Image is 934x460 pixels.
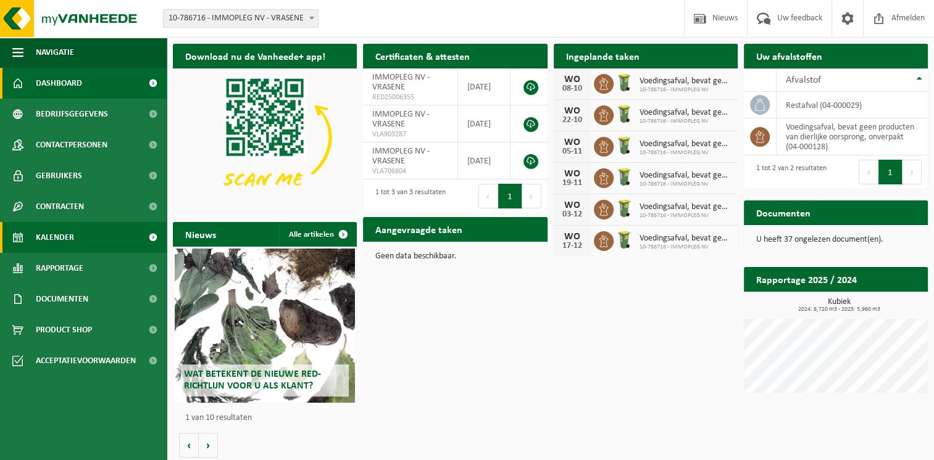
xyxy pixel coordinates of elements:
span: Voedingsafval, bevat geen producten van dierlijke oorsprong, onverpakt [640,202,732,212]
div: 22-10 [560,116,585,125]
span: Rapportage [36,253,83,284]
h2: Rapportage 2025 / 2024 [744,267,869,291]
span: IMMOPLEG NV - VRASENE [372,110,430,129]
span: 2024: 8,720 m3 - 2025: 5,960 m3 [750,306,928,313]
div: 17-12 [560,242,585,250]
span: 10-786716 - IMMOPLEG NV [640,244,732,251]
button: Previous [859,160,878,184]
img: WB-0140-HPE-GN-50 [614,166,635,187]
span: VLA706804 [372,166,448,176]
span: 10-786716 - IMMOPLEG NV [640,212,732,220]
div: 03-12 [560,210,585,219]
div: 19-11 [560,179,585,187]
button: Next [903,160,922,184]
h2: Download nu de Vanheede+ app! [173,44,338,68]
span: IMMOPLEG NV - VRASENE [372,73,430,92]
td: restafval (04-000029) [777,92,928,118]
div: 1 tot 3 van 3 resultaten [369,183,446,210]
span: Voedingsafval, bevat geen producten van dierlijke oorsprong, onverpakt [640,234,732,244]
img: WB-0140-HPE-GN-50 [614,135,635,156]
div: WO [560,232,585,242]
span: 10-786716 - IMMOPLEG NV [640,181,732,188]
p: Geen data beschikbaar. [375,252,535,261]
img: WB-0140-HPE-GN-50 [614,198,635,219]
span: Acceptatievoorwaarden [36,345,136,376]
span: Documenten [36,284,88,314]
td: [DATE] [458,68,511,105]
span: VLA903287 [372,129,448,139]
span: 10-786716 - IMMOPLEG NV [640,86,732,94]
button: 1 [878,160,903,184]
span: Product Shop [36,314,92,345]
h2: Nieuws [173,222,228,246]
h2: Uw afvalstoffen [744,44,835,68]
p: 1 van 10 resultaten [185,414,351,422]
a: Bekijk rapportage [836,291,927,316]
img: WB-0140-HPE-GN-50 [614,104,635,125]
div: 08-10 [560,84,585,93]
td: [DATE] [458,142,511,179]
div: WO [560,138,585,147]
div: WO [560,169,585,179]
div: WO [560,75,585,84]
span: Contracten [36,191,84,222]
img: Download de VHEPlus App [173,68,357,207]
span: Wat betekent de nieuwe RED-richtlijn voor u als klant? [184,369,321,391]
span: 10-786716 - IMMOPLEG NV [640,149,732,157]
button: Vorige [179,433,199,458]
td: voedingsafval, bevat geen producten van dierlijke oorsprong, onverpakt (04-000128) [777,118,928,155]
span: Dashboard [36,68,82,99]
a: Alle artikelen [279,222,356,247]
span: IMMOPLEG NV - VRASENE [372,147,430,166]
h2: Certificaten & attesten [363,44,482,68]
p: U heeft 37 ongelezen document(en). [756,236,915,244]
button: Next [522,184,541,208]
span: Gebruikers [36,160,82,191]
button: 1 [498,184,522,208]
span: Contactpersonen [36,129,107,160]
div: 1 tot 2 van 2 resultaten [750,158,827,186]
img: WB-0140-HPE-GN-50 [614,229,635,250]
div: 05-11 [560,147,585,156]
button: Volgende [199,433,218,458]
span: Kalender [36,222,74,253]
td: [DATE] [458,105,511,142]
span: Voedingsafval, bevat geen producten van dierlijke oorsprong, onverpakt [640,139,732,149]
span: 10-786716 - IMMOPLEG NV [640,118,732,125]
span: 10-786716 - IMMOPLEG NV - VRASENE [163,9,319,28]
span: Afvalstof [786,75,821,85]
span: Bedrijfsgegevens [36,99,108,129]
h2: Ingeplande taken [554,44,652,68]
a: Wat betekent de nieuwe RED-richtlijn voor u als klant? [175,248,355,403]
span: RED25006355 [372,92,448,102]
span: 10-786716 - IMMOPLEG NV - VRASENE [164,10,318,27]
span: Navigatie [36,37,74,68]
button: Previous [478,184,498,208]
div: WO [560,200,585,210]
span: Voedingsafval, bevat geen producten van dierlijke oorsprong, onverpakt [640,171,732,181]
h2: Aangevraagde taken [363,217,475,241]
div: WO [560,106,585,116]
span: Voedingsafval, bevat geen producten van dierlijke oorsprong, onverpakt [640,76,732,86]
h3: Kubiek [750,298,928,313]
img: WB-0140-HPE-GN-50 [614,72,635,93]
span: Voedingsafval, bevat geen producten van dierlijke oorsprong, onverpakt [640,108,732,118]
h2: Documenten [744,200,823,224]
